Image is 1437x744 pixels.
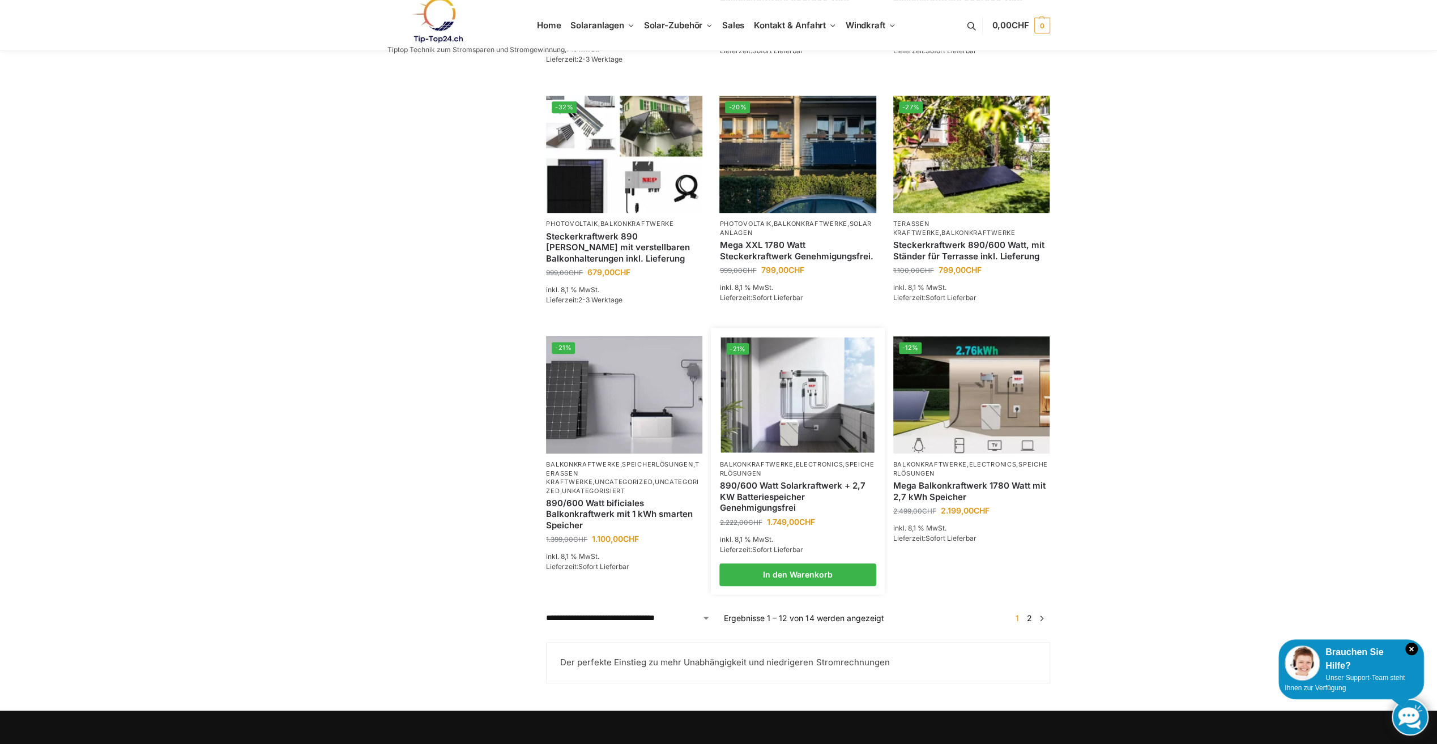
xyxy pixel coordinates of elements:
span: CHF [974,506,990,515]
a: Mega Balkonkraftwerk 1780 Watt mit 2,7 kWh Speicher [893,480,1050,502]
span: 0 [1034,18,1050,33]
bdi: 799,00 [939,265,982,275]
a: Unkategorisiert [562,487,625,495]
span: Lieferzeit: [546,562,629,571]
p: Der perfekte Einstieg zu mehr Unabhängigkeit und niedrigeren Stromrechnungen [560,656,1035,669]
span: Sofort Lieferbar [926,293,977,302]
span: CHF [742,266,756,275]
a: -12%Solaranlage mit 2,7 KW Batteriespeicher Genehmigungsfrei [893,336,1050,454]
a: Uncategorized [595,478,653,486]
img: ASE 1000 Batteriespeicher [546,336,702,454]
span: Lieferzeit: [546,296,622,304]
span: CHF [966,265,982,275]
span: CHF [799,517,815,527]
bdi: 2.222,00 [719,518,762,527]
a: Electronics [795,460,843,468]
span: CHF [920,266,934,275]
bdi: 999,00 [719,266,756,275]
a: In den Warenkorb legen: „890/600 Watt Solarkraftwerk + 2,7 KW Batteriespeicher Genehmigungsfrei“ [719,563,876,586]
span: CHF [623,534,639,544]
img: 2 Balkonkraftwerke [719,96,876,213]
div: Brauchen Sie Hilfe? [1285,645,1418,673]
a: Terassen Kraftwerke [893,220,940,236]
span: 0,00 [992,20,1029,31]
img: Steckerkraftwerk mit 2,7kwh-Speicher [721,337,875,452]
span: Lieferzeit: [893,534,977,542]
a: Balkonkraftwerke [941,229,1015,237]
span: Windkraft [846,20,885,31]
span: CHF [569,268,583,277]
a: -27%Steckerkraftwerk 890/600 Watt, mit Ständer für Terrasse inkl. Lieferung [893,96,1050,213]
a: Speicherlösungen [622,460,693,468]
p: , , [719,460,876,478]
a: Speicherlösungen [719,460,874,477]
bdi: 2.499,00 [893,507,936,515]
p: , [893,220,1050,237]
bdi: 1.749,00 [766,517,815,527]
a: Balkonkraftwerke [546,460,620,468]
img: 860 Watt Komplett mit Balkonhalterung [546,96,702,213]
a: Solaranlagen [719,220,872,236]
a: Mega XXL 1780 Watt Steckerkraftwerk Genehmigungsfrei. [719,240,876,262]
a: 0,00CHF 0 [992,8,1050,42]
span: Lieferzeit: [719,545,803,554]
span: CHF [573,535,587,544]
p: , [546,220,702,228]
span: CHF [788,265,804,275]
select: Shop-Reihenfolge [546,612,710,624]
p: inkl. 8,1 % MwSt. [893,523,1050,533]
span: Sales [722,20,745,31]
bdi: 1.100,00 [592,534,639,544]
a: 890/600 Watt bificiales Balkonkraftwerk mit 1 kWh smarten Speicher [546,498,702,531]
span: Lieferzeit: [893,46,977,55]
a: Photovoltaik [546,220,598,228]
span: Unser Support-Team steht Ihnen zur Verfügung [1285,674,1405,692]
a: Steckerkraftwerk 890/600 Watt, mit Ständer für Terrasse inkl. Lieferung [893,240,1050,262]
a: Terassen Kraftwerke [546,460,700,486]
a: Balkonkraftwerke [774,220,847,228]
span: CHF [922,507,936,515]
a: Speicherlösungen [893,460,1048,477]
bdi: 1.399,00 [546,535,587,544]
span: Kontakt & Anfahrt [754,20,826,31]
p: inkl. 8,1 % MwSt. [719,283,876,293]
a: Seite 2 [1024,613,1035,623]
p: Ergebnisse 1 – 12 von 14 werden angezeigt [724,612,884,624]
span: Sofort Lieferbar [752,545,803,554]
p: , , [719,220,876,237]
span: 2-3 Werktage [578,55,622,63]
span: Solar-Zubehör [644,20,703,31]
a: -21%Steckerkraftwerk mit 2,7kwh-Speicher [721,337,875,452]
bdi: 1.100,00 [893,266,934,275]
p: inkl. 8,1 % MwSt. [546,285,702,295]
a: Electronics [969,460,1016,468]
a: 890/600 Watt Solarkraftwerk + 2,7 KW Batteriespeicher Genehmigungsfrei [719,480,876,514]
p: inkl. 8,1 % MwSt. [546,551,702,562]
span: Sofort Lieferbar [752,46,803,55]
a: Balkonkraftwerke [893,460,967,468]
img: Customer service [1285,645,1320,681]
span: Sofort Lieferbar [578,562,629,571]
span: Lieferzeit: [546,55,622,63]
a: Balkonkraftwerke [719,460,793,468]
p: , , , , , [546,460,702,495]
bdi: 799,00 [761,265,804,275]
bdi: 679,00 [587,267,630,277]
bdi: 2.199,00 [941,506,990,515]
a: -21%ASE 1000 Batteriespeicher [546,336,702,454]
span: 2-3 Werktage [578,296,622,304]
nav: Produkt-Seitennummerierung [1009,612,1050,624]
span: Sofort Lieferbar [752,293,803,302]
a: Uncategorized [546,478,699,494]
p: , , [893,460,1050,478]
a: Steckerkraftwerk 890 Watt mit verstellbaren Balkonhalterungen inkl. Lieferung [546,231,702,264]
p: inkl. 8,1 % MwSt. [893,283,1050,293]
span: CHF [748,518,762,527]
span: Sofort Lieferbar [926,46,977,55]
span: Sofort Lieferbar [926,534,977,542]
span: Seite 1 [1013,613,1022,623]
span: Lieferzeit: [893,293,977,302]
bdi: 999,00 [546,268,583,277]
i: Schließen [1405,643,1418,655]
p: inkl. 8,1 % MwSt. [719,535,876,545]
